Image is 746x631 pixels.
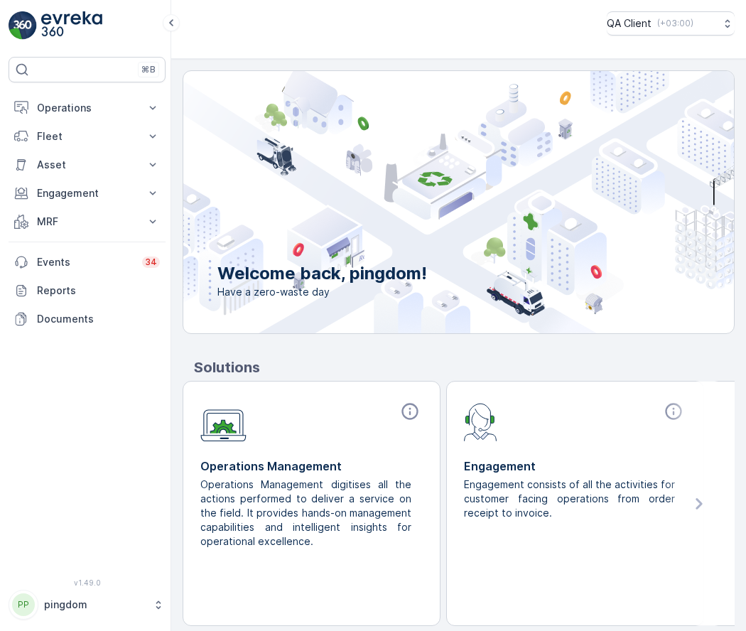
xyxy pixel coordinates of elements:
[607,16,652,31] p: QA Client
[37,284,160,298] p: Reports
[37,158,137,172] p: Asset
[607,11,735,36] button: QA Client(+03:00)
[9,122,166,151] button: Fleet
[37,101,137,115] p: Operations
[145,257,157,268] p: 34
[44,598,146,612] p: pingdom
[9,305,166,333] a: Documents
[200,458,423,475] p: Operations Management
[12,593,35,616] div: PP
[200,401,247,442] img: module-icon
[9,207,166,236] button: MRF
[9,590,166,620] button: PPpingdom
[464,458,686,475] p: Engagement
[37,312,160,326] p: Documents
[9,94,166,122] button: Operations
[37,129,137,144] p: Fleet
[9,248,166,276] a: Events34
[217,285,427,299] span: Have a zero-waste day
[9,578,166,587] span: v 1.49.0
[9,151,166,179] button: Asset
[217,262,427,285] p: Welcome back, pingdom!
[464,478,675,520] p: Engagement consists of all the activities for customer facing operations from order receipt to in...
[41,11,102,40] img: logo_light-DOdMpM7g.png
[9,11,37,40] img: logo
[141,64,156,75] p: ⌘B
[9,179,166,207] button: Engagement
[200,478,411,549] p: Operations Management digitises all the actions performed to deliver a service on the field. It p...
[194,357,735,378] p: Solutions
[37,186,137,200] p: Engagement
[119,71,734,333] img: city illustration
[657,18,693,29] p: ( +03:00 )
[9,276,166,305] a: Reports
[37,255,134,269] p: Events
[464,401,497,441] img: module-icon
[37,215,137,229] p: MRF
